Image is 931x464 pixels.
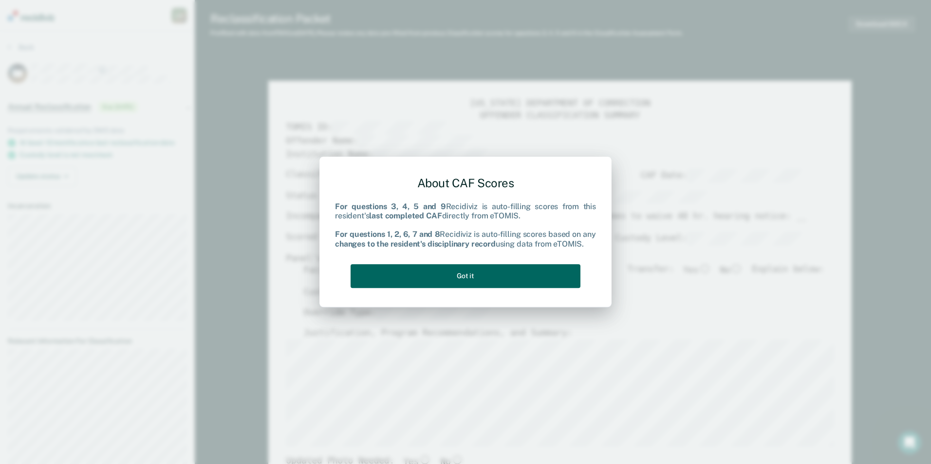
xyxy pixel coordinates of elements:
b: changes to the resident's disciplinary record [335,239,496,249]
b: For questions 3, 4, 5 and 9 [335,202,446,211]
div: Recidiviz is auto-filling scores from this resident's directly from eTOMIS. Recidiviz is auto-fil... [335,202,596,249]
b: For questions 1, 2, 6, 7 and 8 [335,230,440,239]
div: About CAF Scores [335,168,596,198]
b: last completed CAF [369,211,442,220]
button: Got it [351,264,580,288]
